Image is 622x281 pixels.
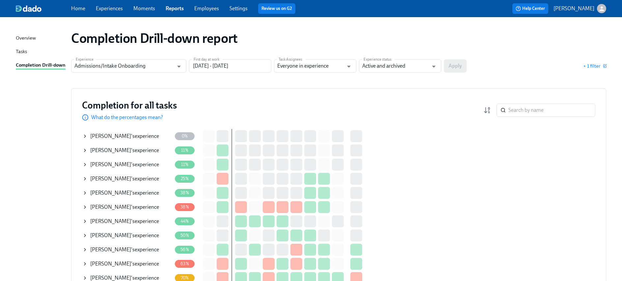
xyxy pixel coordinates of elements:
a: Completion Drill-down [16,61,66,70]
button: Open [174,61,184,72]
span: [PERSON_NAME] [90,261,131,267]
a: Experiences [96,5,123,12]
span: [PERSON_NAME] [90,218,131,224]
span: [PERSON_NAME] [90,246,131,253]
div: 's experience [90,161,159,168]
div: [PERSON_NAME]'sexperience [82,130,172,143]
span: 11% [177,148,193,153]
div: [PERSON_NAME]'sexperience [82,229,172,242]
span: 0% [178,134,192,139]
span: 38% [176,204,193,209]
img: dado [16,5,41,12]
div: [PERSON_NAME]'sexperience [82,144,172,157]
a: Home [71,5,85,12]
a: Reports [166,5,184,12]
div: 's experience [90,218,159,225]
p: What do the percentages mean? [91,114,163,121]
span: 70% [177,275,193,280]
button: Open [344,61,354,72]
div: 's experience [90,260,159,267]
div: 's experience [90,189,159,197]
a: Moments [133,5,155,12]
div: 's experience [90,232,159,239]
button: Open [429,61,439,72]
div: 's experience [90,133,159,140]
a: Overview [16,34,66,43]
span: [PERSON_NAME] [90,175,131,182]
a: dado [16,5,71,12]
span: Help Center [516,5,545,12]
div: First day at work • day 8 [230,243,233,256]
div: [PERSON_NAME]'sexperience [82,172,172,185]
div: 's experience [90,175,159,182]
h1: Completion Drill-down report [71,30,238,46]
div: First day at work • day 8 [230,187,233,199]
div: [PERSON_NAME]'sexperience [82,158,172,171]
div: First day at work • day 8 [230,172,233,185]
button: + 1 filter [583,63,606,69]
span: 63% [176,261,193,266]
p: [PERSON_NAME] [554,5,594,12]
div: 's experience [90,246,159,253]
span: [PERSON_NAME] [90,190,131,196]
button: Review us on G2 [258,3,295,14]
span: 50% [176,233,193,238]
button: Help Center [512,3,548,14]
div: First day at work • day 8 [230,258,233,270]
div: [PERSON_NAME]'sexperience [82,201,172,214]
svg: Completion rate (low to high) [483,106,491,114]
span: 38% [176,190,193,195]
span: [PERSON_NAME] [90,147,131,153]
span: [PERSON_NAME] [90,161,131,168]
span: 11% [177,162,193,167]
div: First day at work • day 8 [230,215,233,227]
div: Overview [16,34,36,43]
a: Review us on G2 [261,5,292,12]
span: [PERSON_NAME] [90,204,131,210]
div: First day at work • day 8 [230,229,233,241]
button: [PERSON_NAME] [554,4,606,13]
span: 56% [176,247,193,252]
div: [PERSON_NAME]'sexperience [82,215,172,228]
div: [PERSON_NAME]'sexperience [82,186,172,200]
div: [PERSON_NAME]'sexperience [82,257,172,270]
h3: Completion for all tasks [82,99,177,111]
input: Search by name [508,104,595,117]
a: Tasks [16,48,66,56]
span: 44% [177,219,193,224]
div: First day at work • day 8 [230,130,233,142]
span: [PERSON_NAME] [90,275,131,281]
div: 's experience [90,203,159,211]
div: Tasks [16,48,27,56]
a: Settings [230,5,248,12]
div: First day at work • day 8 [230,201,233,213]
div: First day at work • day 8 [230,158,233,171]
span: Paulina Venegas-Plancarte [90,133,131,139]
span: [PERSON_NAME] [90,232,131,238]
div: 's experience [90,147,159,154]
span: 25% [177,176,193,181]
div: [PERSON_NAME]'sexperience [82,243,172,256]
a: Employees [194,5,219,12]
